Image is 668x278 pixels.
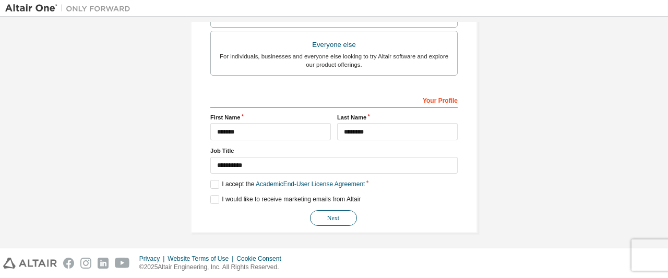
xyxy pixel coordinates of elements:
[236,255,287,263] div: Cookie Consent
[210,147,458,155] label: Job Title
[139,263,288,272] p: © 2025 Altair Engineering, Inc. All Rights Reserved.
[210,113,331,122] label: First Name
[115,258,130,269] img: youtube.svg
[5,3,136,14] img: Altair One
[63,258,74,269] img: facebook.svg
[337,113,458,122] label: Last Name
[210,195,361,204] label: I would like to receive marketing emails from Altair
[3,258,57,269] img: altair_logo.svg
[80,258,91,269] img: instagram.svg
[139,255,168,263] div: Privacy
[168,255,236,263] div: Website Terms of Use
[217,52,451,69] div: For individuals, businesses and everyone else looking to try Altair software and explore our prod...
[310,210,357,226] button: Next
[210,91,458,108] div: Your Profile
[217,38,451,52] div: Everyone else
[210,180,365,189] label: I accept the
[256,180,365,188] a: Academic End-User License Agreement
[98,258,109,269] img: linkedin.svg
